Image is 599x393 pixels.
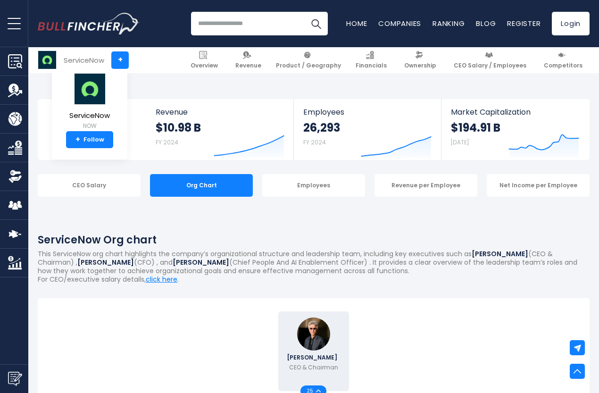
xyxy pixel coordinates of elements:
a: Product / Geography [272,47,345,73]
img: Bill McDermott [297,318,330,351]
span: Revenue [156,108,284,117]
a: ServiceNow NOW [69,73,110,132]
a: Revenue $10.98 B FY 2024 [146,99,294,160]
a: Home [346,18,367,28]
a: Login [552,12,590,35]
small: FY 2024 [156,138,178,146]
a: Blog [476,18,496,28]
small: [DATE] [451,138,469,146]
strong: $10.98 B [156,120,201,135]
img: Bullfincher logo [38,13,140,34]
a: click here [146,275,177,284]
a: Ranking [433,18,465,28]
a: Overview [186,47,222,73]
div: Org Chart [150,174,253,197]
b: [PERSON_NAME] [472,249,528,259]
img: NOW logo [73,73,106,105]
button: Search [304,12,328,35]
span: Overview [191,62,218,69]
span: Revenue [235,62,261,69]
div: Revenue per Employee [374,174,477,197]
b: [PERSON_NAME] [77,258,134,267]
a: +Follow [66,131,113,148]
div: ServiceNow [64,55,104,66]
span: Product / Geography [276,62,341,69]
a: Go to homepage [38,13,139,34]
strong: 26,293 [303,120,340,135]
img: Ownership [8,169,22,184]
a: CEO Salary / Employees [449,47,531,73]
div: Net Income per Employee [487,174,590,197]
a: Companies [378,18,421,28]
img: NOW logo [38,51,56,69]
a: Financials [351,47,391,73]
strong: + [75,135,80,144]
a: Employees 26,293 FY 2024 [294,99,441,160]
p: This ServiceNow org chart highlights the company’s organizational structure and leadership team, ... [38,250,590,276]
div: CEO Salary [38,174,141,197]
span: Ownership [404,62,436,69]
a: + [111,51,129,69]
strong: $194.91 B [451,120,500,135]
p: For CEO/executive salary details, . [38,275,590,284]
a: Ownership [400,47,441,73]
span: [PERSON_NAME] [287,355,340,360]
span: Financials [356,62,387,69]
span: Competitors [544,62,582,69]
a: Register [507,18,541,28]
a: Bill McDermott [PERSON_NAME] CEO & Chairman 25 [278,311,349,391]
span: CEO Salary / Employees [454,62,526,69]
small: NOW [69,122,110,130]
span: Employees [303,108,431,117]
span: ServiceNow [69,112,110,120]
h1: ServiceNow Org chart [38,232,590,248]
small: FY 2024 [303,138,326,146]
b: [PERSON_NAME] [173,258,229,267]
div: Employees [262,174,365,197]
a: Competitors [540,47,587,73]
span: Market Capitalization [451,108,579,117]
p: CEO & Chairman [289,363,338,372]
a: Market Capitalization $194.91 B [DATE] [441,99,589,160]
a: Revenue [231,47,266,73]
